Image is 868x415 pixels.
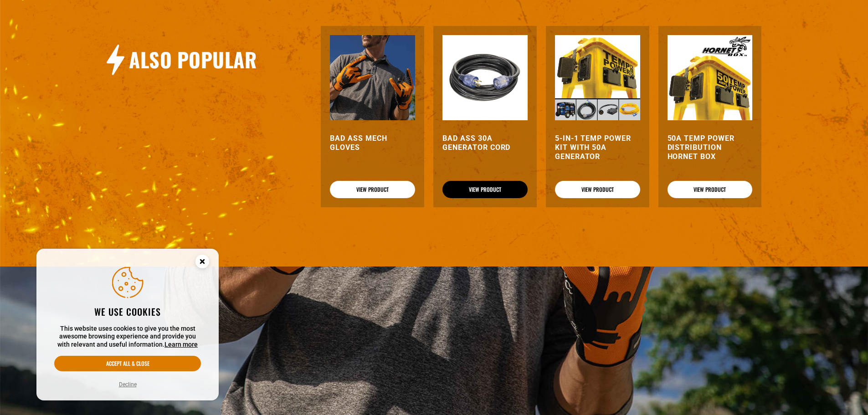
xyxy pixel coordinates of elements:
[54,356,201,371] button: Accept all & close
[129,46,257,72] h2: Also Popular
[555,181,640,198] a: View Product
[330,35,415,120] img: orange
[555,134,640,161] a: 5-in-1 Temp Power Kit with 50A Generator
[36,249,219,401] aside: Cookie Consent
[116,380,139,389] button: Decline
[668,181,753,198] a: View Product
[442,35,528,120] img: black
[54,325,201,349] p: This website uses cookies to give you the most awesome browsing experience and provide you with r...
[442,181,528,198] a: View Product
[668,134,753,161] a: 50A Temp Power Distribution Hornet Box
[442,134,528,152] a: Bad Ass 30A Generator Cord
[668,35,753,120] img: 50A Temp Power Distribution Hornet Box
[330,134,415,152] a: Bad Ass MECH Gloves
[164,341,198,348] a: Learn more
[330,181,415,198] a: View Product
[54,306,201,318] h2: We use cookies
[555,35,640,120] img: 5-in-1 Temp Power Kit with 50A Generator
